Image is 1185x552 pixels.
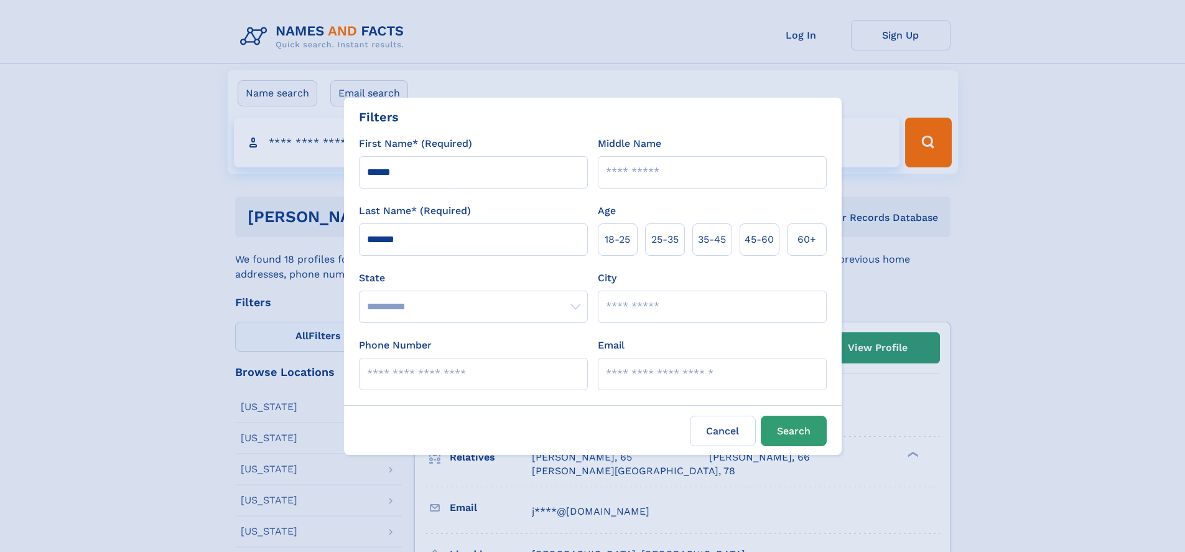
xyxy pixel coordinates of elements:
[359,338,432,353] label: Phone Number
[651,232,679,247] span: 25‑35
[745,232,774,247] span: 45‑60
[359,203,471,218] label: Last Name* (Required)
[761,416,827,446] button: Search
[605,232,630,247] span: 18‑25
[598,338,625,353] label: Email
[598,203,616,218] label: Age
[698,232,726,247] span: 35‑45
[359,271,588,286] label: State
[598,271,616,286] label: City
[359,108,399,126] div: Filters
[797,232,816,247] span: 60+
[359,136,472,151] label: First Name* (Required)
[598,136,661,151] label: Middle Name
[690,416,756,446] label: Cancel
